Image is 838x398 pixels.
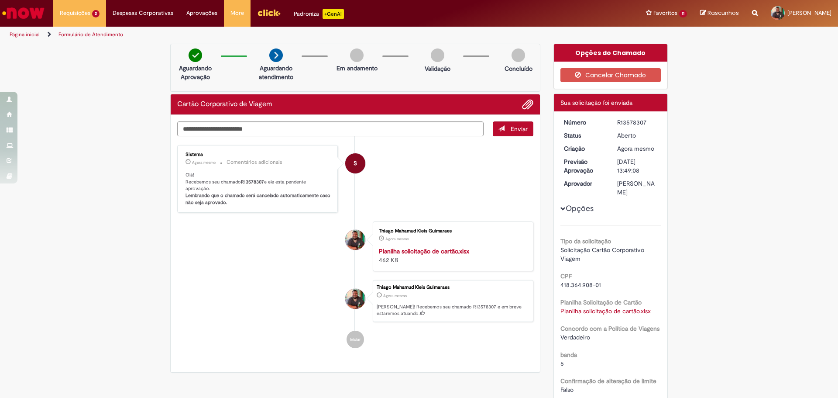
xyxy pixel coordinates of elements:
[58,31,123,38] a: Formulário de Atendimento
[345,289,365,309] div: Thiago Mahamud Kleis Guimaraes
[177,280,533,322] li: Thiago Mahamud Kleis Guimaraes
[522,99,533,110] button: Adicionar anexos
[241,179,264,185] b: R13578307
[113,9,173,17] span: Despesas Corporativas
[425,64,450,73] p: Validação
[617,145,654,152] span: Agora mesmo
[350,48,364,62] img: img-circle-grey.png
[174,64,216,81] p: Aguardando Aprovação
[60,9,90,17] span: Requisições
[337,64,378,73] p: Em andamento
[617,157,658,175] div: [DATE] 13:49:08
[383,293,407,298] span: Agora mesmo
[505,64,532,73] p: Concluído
[379,247,524,264] div: 462 KB
[383,293,407,298] time: 29/09/2025 16:49:08
[617,144,658,153] div: 29/09/2025 16:49:08
[192,160,216,165] time: 29/09/2025 16:49:19
[493,121,533,136] button: Enviar
[354,153,357,174] span: S
[512,48,525,62] img: img-circle-grey.png
[560,333,590,341] span: Verdadeiro
[92,10,100,17] span: 2
[557,144,611,153] dt: Criação
[560,281,601,289] span: 418.364.908-01
[1,4,46,22] img: ServiceNow
[7,27,552,43] ul: Trilhas de página
[323,9,344,19] p: +GenAi
[560,351,577,359] b: banda
[560,237,611,245] b: Tipo da solicitação
[431,48,444,62] img: img-circle-grey.png
[10,31,40,38] a: Página inicial
[560,298,642,306] b: Planilha Solicitação de Cartão
[185,152,331,157] div: Sistema
[617,131,658,140] div: Aberto
[617,179,658,197] div: [PERSON_NAME]
[177,121,484,136] textarea: Digite sua mensagem aqui...
[177,136,533,357] ul: Histórico de tíquete
[554,44,668,62] div: Opções do Chamado
[560,377,656,385] b: Confirmação de alteração de limite
[379,247,469,255] a: Planilha solicitação de cartão.xlsx
[560,325,659,332] b: Concordo com a Política de Viagens
[186,9,217,17] span: Aprovações
[707,9,739,17] span: Rascunhos
[617,145,654,152] time: 29/09/2025 16:49:08
[345,230,365,250] div: Thiago Mahamud Kleis Guimaraes
[269,48,283,62] img: arrow-next.png
[560,360,564,367] span: 5
[560,246,646,263] span: Solicitação Cartão Corporativo Viagem
[185,172,331,206] p: Olá! Recebemos seu chamado e ele esta pendente aprovação.
[227,159,282,166] small: Comentários adicionais
[294,9,344,19] div: Padroniza
[185,192,332,206] b: Lembrando que o chamado será cancelado automaticamente caso não seja aprovado.
[557,131,611,140] dt: Status
[189,48,202,62] img: check-circle-green.png
[560,272,572,280] b: CPF
[192,160,216,165] span: Agora mesmo
[617,118,658,127] div: R13578307
[700,9,739,17] a: Rascunhos
[557,157,611,175] dt: Previsão Aprovação
[653,9,677,17] span: Favoritos
[560,99,632,107] span: Sua solicitação foi enviada
[177,100,272,108] h2: Cartão Corporativo de Viagem Histórico de tíquete
[377,285,529,290] div: Thiago Mahamud Kleis Guimaraes
[230,9,244,17] span: More
[377,304,529,317] p: [PERSON_NAME]! Recebemos seu chamado R13578307 e em breve estaremos atuando.
[257,6,281,19] img: click_logo_yellow_360x200.png
[557,118,611,127] dt: Número
[679,10,687,17] span: 11
[379,228,524,234] div: Thiago Mahamud Kleis Guimaraes
[560,386,574,394] span: Falso
[560,68,661,82] button: Cancelar Chamado
[345,153,365,173] div: System
[787,9,831,17] span: [PERSON_NAME]
[255,64,297,81] p: Aguardando atendimento
[557,179,611,188] dt: Aprovador
[560,307,651,315] a: Download de Planilha solicitação de cartão.xlsx
[511,125,528,133] span: Enviar
[385,236,409,242] span: Agora mesmo
[385,236,409,242] time: 29/09/2025 16:49:05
